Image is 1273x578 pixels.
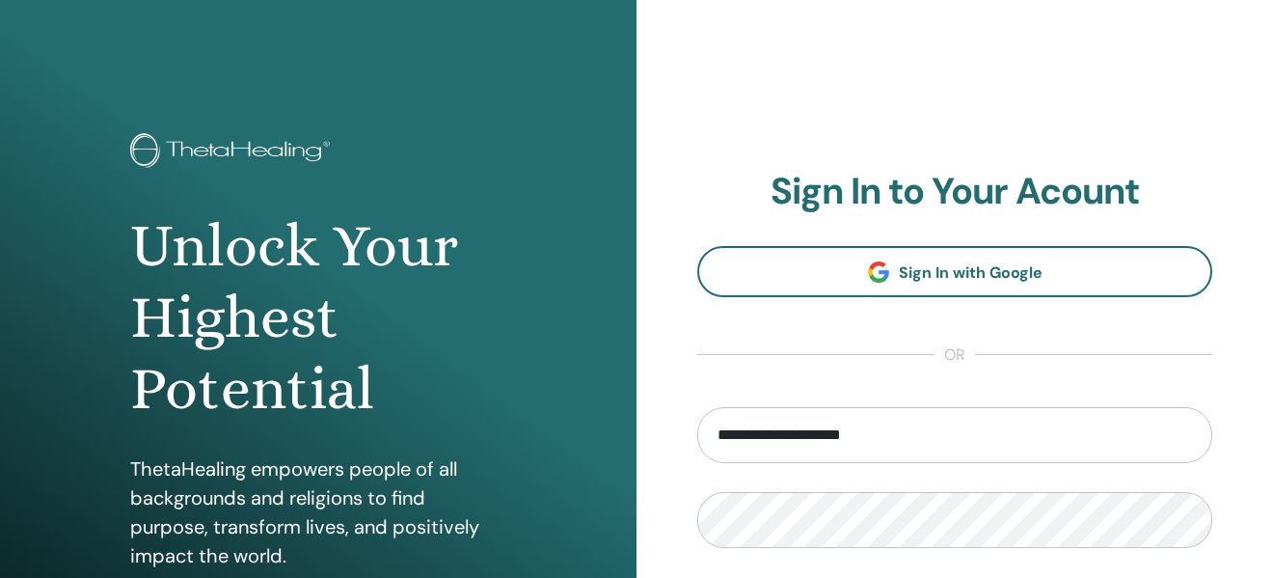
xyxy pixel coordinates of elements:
[934,344,975,367] span: or
[899,262,1043,283] span: Sign In with Google
[130,454,506,570] p: ThetaHealing empowers people of all backgrounds and religions to find purpose, transform lives, a...
[130,210,506,426] h1: Unlock Your Highest Potential
[697,246,1212,297] a: Sign In with Google
[697,170,1212,214] h2: Sign In to Your Acount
